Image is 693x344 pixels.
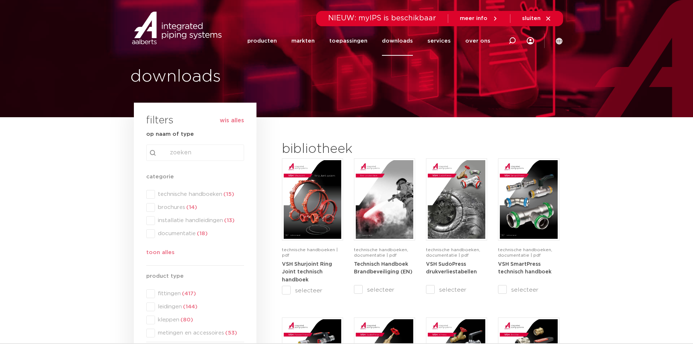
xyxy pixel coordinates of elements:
[427,26,451,56] a: services
[527,26,534,56] div: my IPS
[282,286,343,295] label: selecteer
[146,112,174,130] h3: filters
[522,16,541,21] span: sluiten
[284,160,341,239] img: VSH-Shurjoint-RJ_A4TM_5011380_2025_1.1_EN-pdf.jpg
[247,26,490,56] nav: Menu
[328,15,436,22] span: NIEUW: myIPS is beschikbaar
[282,261,332,282] a: VSH Shurjoint Ring Joint technisch handboek
[522,15,551,22] a: sluiten
[426,261,477,275] a: VSH SudoPress drukverliestabellen
[282,248,338,257] span: technische handboeken | pdf
[282,262,332,282] strong: VSH Shurjoint Ring Joint technisch handboek
[247,26,277,56] a: producten
[498,285,559,294] label: selecteer
[500,160,557,239] img: VSH-SmartPress_A4TM_5009301_2023_2.0-EN-pdf.jpg
[426,262,477,275] strong: VSH SudoPress drukverliestabellen
[329,26,367,56] a: toepassingen
[426,248,480,257] span: technische handboeken, documentatie | pdf
[356,160,413,239] img: FireProtection_A4TM_5007915_2025_2.0_EN-1-pdf.jpg
[426,285,487,294] label: selecteer
[354,248,408,257] span: technische handboeken, documentatie | pdf
[146,131,194,137] strong: op naam of type
[460,15,498,22] a: meer info
[291,26,315,56] a: markten
[498,262,551,275] strong: VSH SmartPress technisch handboek
[498,261,551,275] a: VSH SmartPress technisch handboek
[460,16,487,21] span: meer info
[465,26,490,56] a: over ons
[354,262,413,275] strong: Technisch Handboek Brandbeveiliging (EN)
[354,261,413,275] a: Technisch Handboek Brandbeveiliging (EN)
[382,26,413,56] a: downloads
[130,65,343,88] h1: downloads
[282,141,411,158] h2: bibliotheek
[354,285,415,294] label: selecteer
[428,160,485,239] img: VSH-SudoPress_A4PLT_5007706_2024-2.0_NL-pdf.jpg
[498,248,552,257] span: technische handboeken, documentatie | pdf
